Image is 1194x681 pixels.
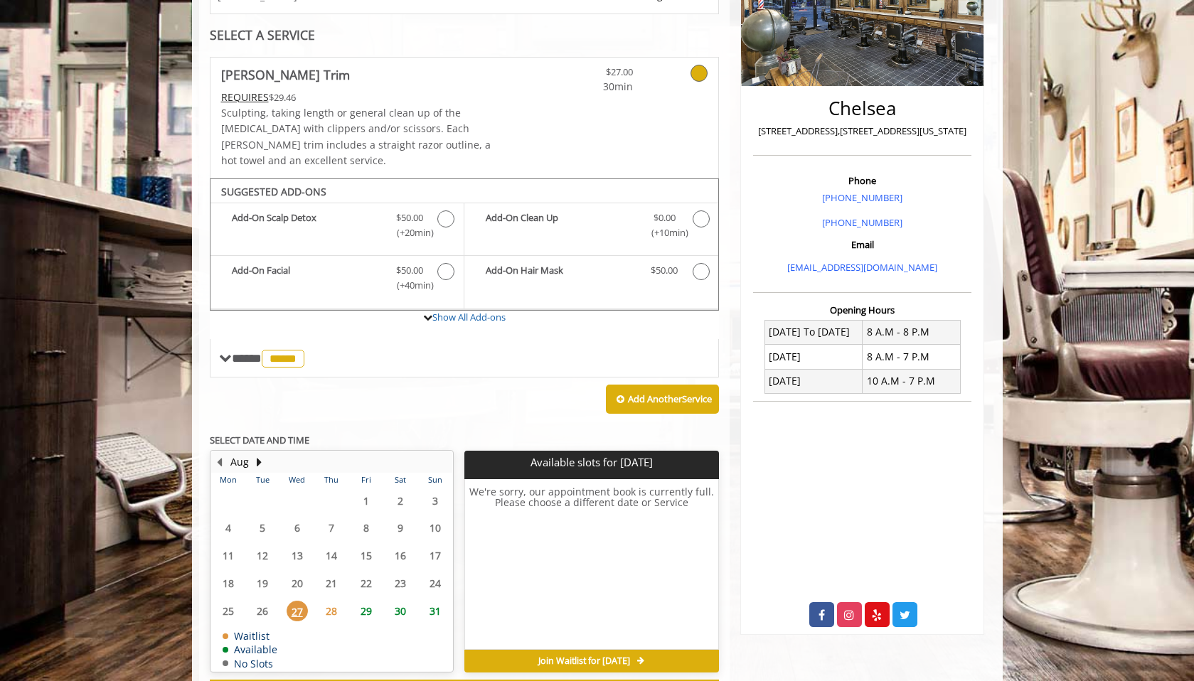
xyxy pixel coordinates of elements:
[764,369,863,393] td: [DATE]
[314,473,348,487] th: Thu
[549,79,633,95] span: 30min
[651,263,678,278] span: $50.00
[757,98,968,119] h2: Chelsea
[606,385,719,414] button: Add AnotherService
[218,210,457,244] label: Add-On Scalp Detox
[417,597,452,625] td: Select day31
[757,240,968,250] h3: Email
[223,658,277,669] td: No Slots
[628,392,712,405] b: Add Another Service
[245,473,279,487] th: Tue
[390,601,411,621] span: 30
[218,263,457,296] label: Add-On Facial
[210,178,720,311] div: Beard Trim Add-onS
[486,210,636,240] b: Add-On Clean Up
[425,601,446,621] span: 31
[383,597,417,625] td: Select day30
[210,434,309,446] b: SELECT DATE AND TIME
[388,225,430,240] span: (+20min )
[863,320,961,344] td: 8 A.M - 8 P.M
[757,124,968,139] p: [STREET_ADDRESS],[STREET_ADDRESS][US_STATE]
[396,210,423,225] span: $50.00
[314,597,348,625] td: Select day28
[549,58,633,95] a: $27.00
[432,311,506,323] a: Show All Add-ons
[643,225,685,240] span: (+10min )
[348,597,383,625] td: Select day29
[787,261,937,274] a: [EMAIL_ADDRESS][DOMAIN_NAME]
[538,655,630,667] span: Join Waitlist for [DATE]
[356,601,377,621] span: 29
[221,90,269,104] span: This service needs some Advance to be paid before we block your appointment
[223,644,277,655] td: Available
[863,345,961,369] td: 8 A.M - 7 P.M
[223,631,277,641] td: Waitlist
[321,601,342,621] span: 28
[863,369,961,393] td: 10 A.M - 7 P.M
[221,90,507,105] div: $29.46
[417,473,452,487] th: Sun
[654,210,676,225] span: $0.00
[471,263,711,284] label: Add-On Hair Mask
[465,486,718,644] h6: We're sorry, our appointment book is currently full. Please choose a different date or Service
[221,185,326,198] b: SUGGESTED ADD-ONS
[232,210,382,240] b: Add-On Scalp Detox
[470,456,713,468] p: Available slots for [DATE]
[221,105,507,169] p: Sculpting, taking length or general clean up of the [MEDICAL_DATA] with clippers and/or scissors....
[757,176,968,186] h3: Phone
[211,473,245,487] th: Mon
[822,191,902,204] a: [PHONE_NUMBER]
[210,28,720,42] div: SELECT A SERVICE
[232,263,382,293] b: Add-On Facial
[383,473,417,487] th: Sat
[348,473,383,487] th: Fri
[214,454,225,470] button: Previous Month
[254,454,265,470] button: Next Month
[822,216,902,229] a: [PHONE_NUMBER]
[753,305,971,315] h3: Opening Hours
[287,601,308,621] span: 27
[486,263,636,280] b: Add-On Hair Mask
[388,278,430,293] span: (+40min )
[396,263,423,278] span: $50.00
[764,320,863,344] td: [DATE] To [DATE]
[221,65,350,85] b: [PERSON_NAME] Trim
[230,454,249,470] button: Aug
[764,345,863,369] td: [DATE]
[279,597,314,625] td: Select day27
[471,210,711,244] label: Add-On Clean Up
[279,473,314,487] th: Wed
